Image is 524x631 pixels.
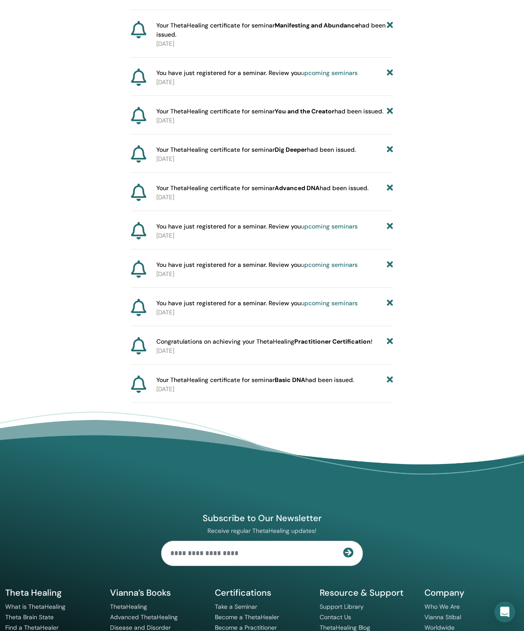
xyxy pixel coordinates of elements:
[424,613,461,621] a: Vianna Stibal
[156,184,369,193] span: Your ThetaHealing certificate for seminar had been issued.
[275,107,334,115] b: You and the Creator
[156,68,358,78] span: You have just registered for a seminar. Review you
[156,154,393,164] p: [DATE]
[156,21,387,39] span: Your ThetaHealing certificate for seminar had been issued.
[156,116,393,125] p: [DATE]
[156,375,354,385] span: Your ThetaHealing certificate for seminar had been issued.
[161,527,363,535] p: Receive regular ThetaHealing updates!
[156,78,393,87] p: [DATE]
[275,376,305,384] b: Basic DNA
[110,603,147,611] a: ThetaHealing
[320,587,414,598] h5: Resource & Support
[156,107,383,116] span: Your ThetaHealing certificate for seminar had been issued.
[275,146,307,153] b: Dig Deeper
[110,613,178,621] a: Advanced ThetaHealing
[215,587,309,598] h5: Certifications
[5,613,54,621] a: Theta Brain State
[156,39,393,48] p: [DATE]
[320,603,364,611] a: Support Library
[156,231,393,240] p: [DATE]
[5,603,65,611] a: What is ThetaHealing
[156,145,356,154] span: Your ThetaHealing certificate for seminar had been issued.
[424,603,460,611] a: Who We Are
[494,601,515,622] div: Open Intercom Messenger
[156,193,393,202] p: [DATE]
[156,269,393,279] p: [DATE]
[156,222,358,231] span: You have just registered for a seminar. Review you
[215,613,279,621] a: Become a ThetaHealer
[215,603,257,611] a: Take a Seminar
[161,512,363,524] h4: Subscribe to Our Newsletter
[424,587,519,598] h5: Company
[275,21,359,29] b: Manifesting and Abundance
[110,587,204,598] h5: Vianna’s Books
[294,338,371,345] b: Practitioner Certification
[156,308,393,317] p: [DATE]
[301,299,358,307] a: upcoming seminars
[5,587,100,598] h5: Theta Healing
[301,69,358,77] a: upcoming seminars
[156,299,358,308] span: You have just registered for a seminar. Review you
[320,613,351,621] a: Contact Us
[275,184,320,192] b: Advanced DNA
[301,261,358,269] a: upcoming seminars
[156,337,372,346] span: Congratulations on achieving your ThetaHealing !
[156,260,358,269] span: You have just registered for a seminar. Review you
[156,385,393,394] p: [DATE]
[301,222,358,230] a: upcoming seminars
[156,346,393,355] p: [DATE]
